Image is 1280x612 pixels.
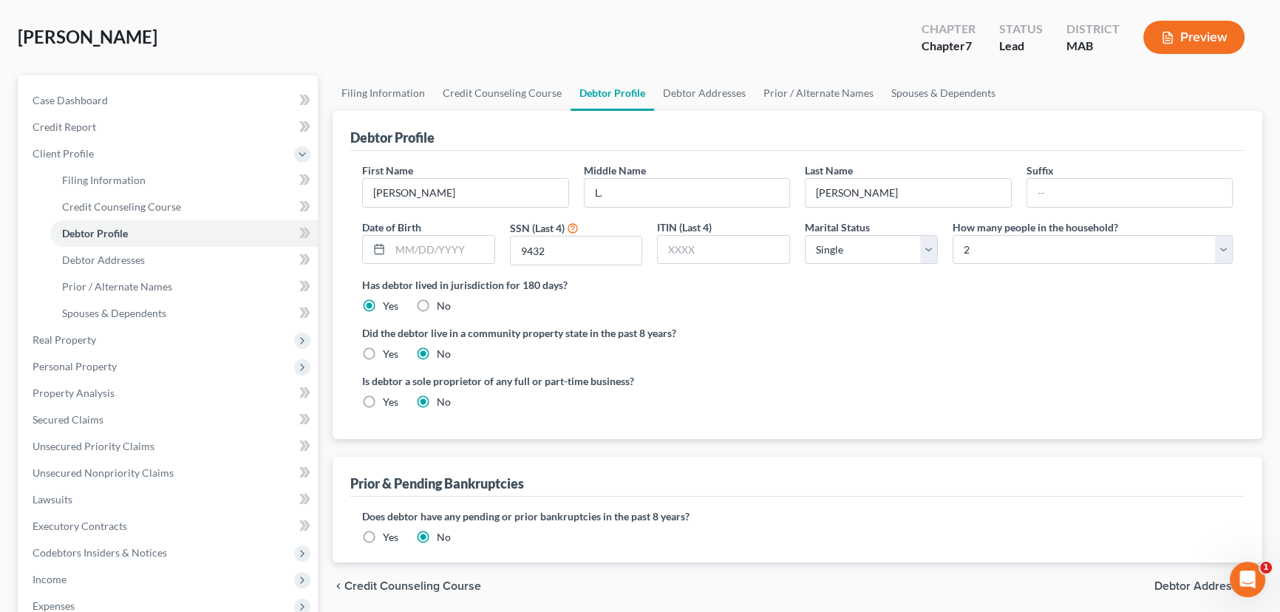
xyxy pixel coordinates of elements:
span: Executory Contracts [33,520,127,532]
div: District [1066,21,1120,38]
span: Lawsuits [33,493,72,506]
a: Prior / Alternate Names [50,273,318,300]
label: ITIN (Last 4) [657,220,712,235]
label: Is debtor a sole proprietor of any full or part-time business? [362,373,790,389]
span: Debtor Profile [62,227,128,239]
a: Credit Counseling Course [434,75,571,111]
a: Spouses & Dependents [50,300,318,327]
span: Income [33,573,67,585]
div: Status [999,21,1043,38]
a: Debtor Profile [571,75,654,111]
label: How many people in the household? [953,220,1118,235]
div: Chapter [922,21,976,38]
input: -- [806,179,1011,207]
label: No [437,530,451,545]
span: Credit Report [33,120,96,133]
span: 1 [1260,562,1272,574]
span: Real Property [33,333,96,346]
label: Date of Birth [362,220,421,235]
span: Codebtors Insiders & Notices [33,546,167,559]
a: Executory Contracts [21,513,318,540]
label: No [437,395,451,409]
span: Secured Claims [33,413,103,426]
label: Suffix [1027,163,1054,178]
a: Spouses & Dependents [882,75,1004,111]
span: Debtor Addresses [1154,580,1250,592]
label: First Name [362,163,413,178]
label: Last Name [805,163,853,178]
input: XXXX [511,237,642,265]
span: Expenses [33,599,75,612]
button: chevron_left Credit Counseling Course [333,580,481,592]
span: Filing Information [62,174,146,186]
a: Lawsuits [21,486,318,513]
span: Personal Property [33,360,117,373]
label: Marital Status [805,220,870,235]
input: -- [1027,179,1233,207]
a: Filing Information [333,75,434,111]
label: Yes [383,530,398,545]
span: [PERSON_NAME] [18,26,157,47]
a: Debtor Addresses [654,75,755,111]
span: Client Profile [33,147,94,160]
a: Unsecured Priority Claims [21,433,318,460]
a: Prior / Alternate Names [755,75,882,111]
span: Case Dashboard [33,94,108,106]
label: Has debtor lived in jurisdiction for 180 days? [362,277,1233,293]
a: Unsecured Nonpriority Claims [21,460,318,486]
label: Yes [383,395,398,409]
div: Prior & Pending Bankruptcies [350,475,524,492]
label: Did the debtor live in a community property state in the past 8 years? [362,325,1233,341]
a: Credit Report [21,114,318,140]
div: Lead [999,38,1043,55]
a: Debtor Addresses [50,247,318,273]
label: Yes [383,347,398,361]
a: Case Dashboard [21,87,318,114]
label: No [437,347,451,361]
button: Preview [1143,21,1245,54]
span: Unsecured Nonpriority Claims [33,466,174,479]
a: Property Analysis [21,380,318,407]
a: Secured Claims [21,407,318,433]
label: Yes [383,299,398,313]
span: Credit Counseling Course [344,580,481,592]
label: Does debtor have any pending or prior bankruptcies in the past 8 years? [362,509,1233,524]
button: Debtor Addresses chevron_right [1154,580,1262,592]
label: Middle Name [584,163,646,178]
div: Debtor Profile [350,129,435,146]
input: MM/DD/YYYY [390,236,494,264]
input: -- [363,179,568,207]
input: M.I [585,179,790,207]
label: SSN (Last 4) [510,220,565,236]
label: No [437,299,451,313]
a: Debtor Profile [50,220,318,247]
iframe: Intercom live chat [1230,562,1265,597]
i: chevron_left [333,580,344,592]
span: Unsecured Priority Claims [33,440,154,452]
span: Debtor Addresses [62,254,145,266]
div: MAB [1066,38,1120,55]
div: Chapter [922,38,976,55]
span: Property Analysis [33,387,115,399]
a: Credit Counseling Course [50,194,318,220]
span: Spouses & Dependents [62,307,166,319]
a: Filing Information [50,167,318,194]
span: Prior / Alternate Names [62,280,172,293]
input: XXXX [658,236,789,264]
span: Credit Counseling Course [62,200,181,213]
span: 7 [965,38,972,52]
